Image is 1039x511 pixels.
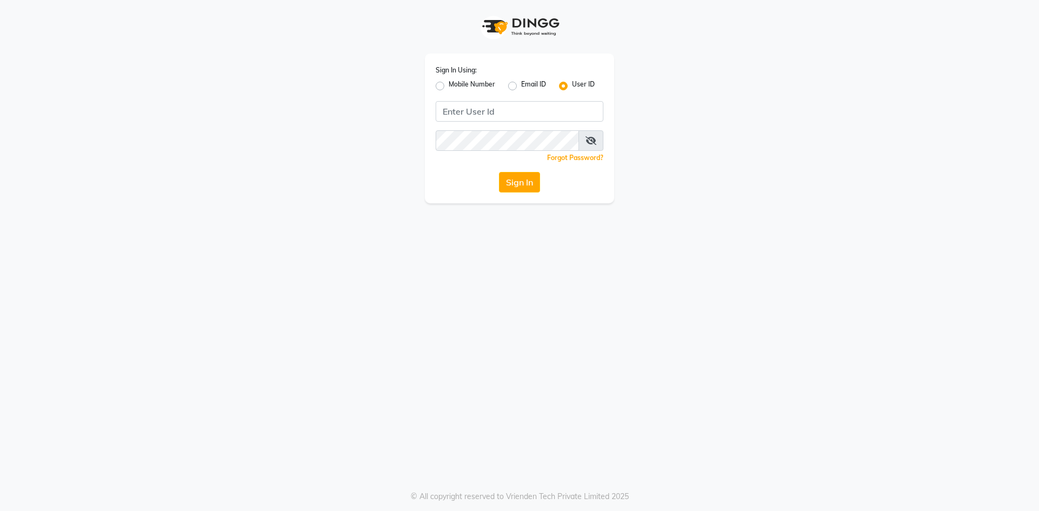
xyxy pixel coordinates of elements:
label: Email ID [521,79,546,92]
label: User ID [572,79,595,92]
input: Username [436,101,603,122]
label: Sign In Using: [436,65,477,75]
input: Username [436,130,579,151]
img: logo1.svg [476,11,563,43]
button: Sign In [499,172,540,193]
a: Forgot Password? [547,154,603,162]
label: Mobile Number [449,79,495,92]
